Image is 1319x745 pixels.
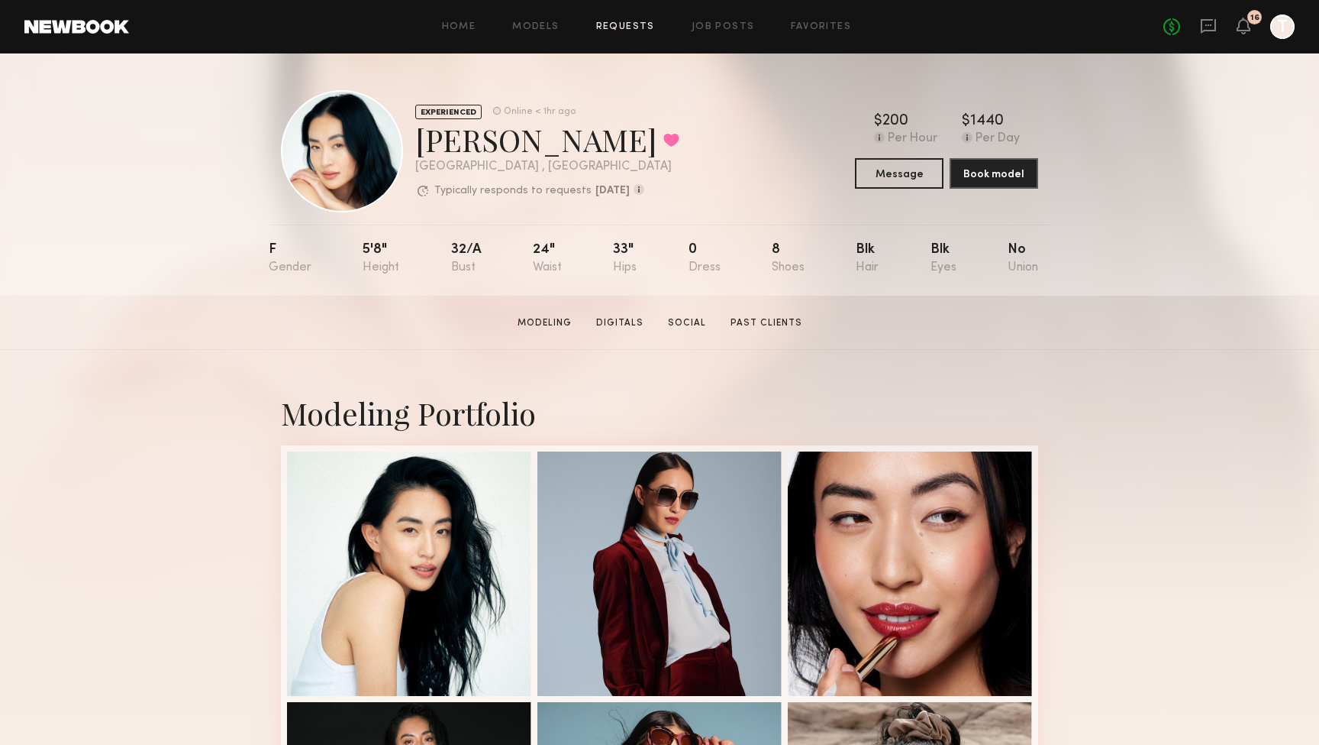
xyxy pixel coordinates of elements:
div: EXPERIENCED [415,105,482,119]
a: Requests [596,22,655,32]
a: Home [442,22,476,32]
div: Online < 1hr ago [504,107,576,117]
div: 8 [772,243,805,274]
a: Digitals [590,316,650,330]
div: [PERSON_NAME] [415,119,679,160]
div: 200 [882,114,908,129]
a: Social [662,316,712,330]
button: Message [855,158,943,189]
a: Past Clients [724,316,808,330]
a: Modeling [511,316,578,330]
div: 0 [689,243,721,274]
div: 24" [533,243,562,274]
a: Models [512,22,559,32]
a: T [1270,15,1295,39]
div: Modeling Portfolio [281,393,1038,433]
div: [GEOGRAPHIC_DATA] , [GEOGRAPHIC_DATA] [415,160,679,173]
div: Blk [930,243,956,274]
div: Blk [856,243,879,274]
p: Typically responds to requests [434,186,592,196]
div: 32/a [451,243,482,274]
div: 5'8" [363,243,399,274]
div: Per Day [976,132,1020,146]
div: F [269,243,311,274]
div: No [1008,243,1038,274]
div: 33" [613,243,637,274]
b: [DATE] [595,186,630,196]
button: Book model [950,158,1038,189]
div: Per Hour [888,132,937,146]
div: 1440 [970,114,1004,129]
div: $ [874,114,882,129]
a: Favorites [791,22,851,32]
a: Job Posts [692,22,755,32]
div: $ [962,114,970,129]
div: 16 [1250,14,1259,22]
